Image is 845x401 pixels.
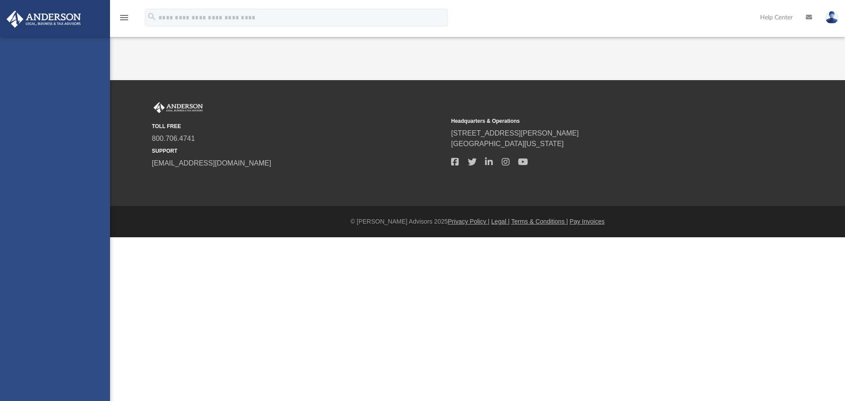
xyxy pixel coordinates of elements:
i: menu [119,12,129,23]
img: Anderson Advisors Platinum Portal [152,102,205,114]
a: [GEOGRAPHIC_DATA][US_STATE] [451,140,564,147]
img: User Pic [825,11,838,24]
a: Terms & Conditions | [511,218,568,225]
a: Privacy Policy | [448,218,490,225]
small: SUPPORT [152,147,445,155]
a: [STREET_ADDRESS][PERSON_NAME] [451,129,579,137]
a: menu [119,17,129,23]
a: [EMAIL_ADDRESS][DOMAIN_NAME] [152,159,271,167]
i: search [147,12,157,22]
small: Headquarters & Operations [451,117,744,125]
div: © [PERSON_NAME] Advisors 2025 [110,217,845,226]
a: Pay Invoices [569,218,604,225]
a: 800.706.4741 [152,135,195,142]
img: Anderson Advisors Platinum Portal [4,11,84,28]
small: TOLL FREE [152,122,445,130]
a: Legal | [491,218,510,225]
